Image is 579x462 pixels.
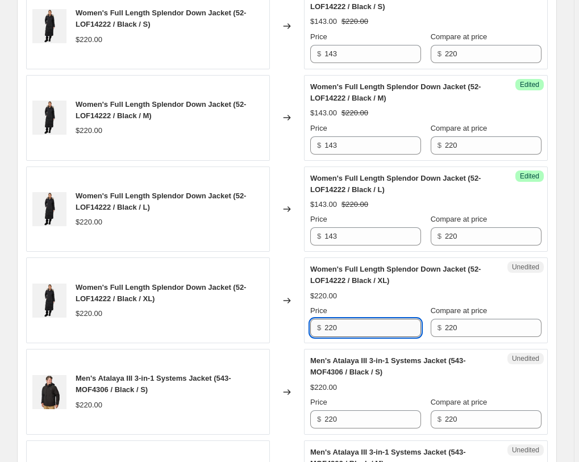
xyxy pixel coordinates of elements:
[76,34,102,45] div: $220.00
[317,49,321,58] span: $
[32,192,66,226] img: 52LOF14222BLACK_023_80x.jpg
[310,107,337,119] div: $143.00
[76,374,231,394] span: Men's Atalaya III 3-in-1 Systems Jacket (543-MOF4306 / Black / S)
[310,215,327,223] span: Price
[310,290,337,302] div: $220.00
[431,398,488,406] span: Compare at price
[310,82,481,102] span: Women's Full Length Splendor Down Jacket (52-LOF14222 / Black / M)
[431,306,488,315] span: Compare at price
[32,375,66,409] img: 496MOF3306BLACK_2306_FW-008_80x.jpg
[438,415,441,423] span: $
[438,49,441,58] span: $
[512,354,539,363] span: Unedited
[317,141,321,149] span: $
[341,107,368,119] strike: $220.00
[76,399,102,411] div: $220.00
[438,141,441,149] span: $
[76,100,246,120] span: Women's Full Length Splendor Down Jacket (52-LOF14222 / Black / M)
[317,232,321,240] span: $
[438,323,441,332] span: $
[520,172,539,181] span: Edited
[317,323,321,332] span: $
[512,263,539,272] span: Unedited
[32,284,66,318] img: 52LOF14222BLACK_023_80x.jpg
[310,265,481,285] span: Women's Full Length Splendor Down Jacket (52-LOF14222 / Black / XL)
[438,232,441,240] span: $
[76,125,102,136] div: $220.00
[310,306,327,315] span: Price
[76,9,246,28] span: Women's Full Length Splendor Down Jacket (52-LOF14222 / Black / S)
[310,124,327,132] span: Price
[310,382,337,393] div: $220.00
[310,356,466,376] span: Men's Atalaya III 3-in-1 Systems Jacket (543-MOF4306 / Black / S)
[512,446,539,455] span: Unedited
[76,192,246,211] span: Women's Full Length Splendor Down Jacket (52-LOF14222 / Black / L)
[341,199,368,210] strike: $220.00
[76,217,102,228] div: $220.00
[431,124,488,132] span: Compare at price
[32,101,66,135] img: 52LOF14222BLACK_023_80x.jpg
[32,9,66,43] img: 52LOF14222BLACK_023_80x.jpg
[317,415,321,423] span: $
[310,398,327,406] span: Price
[341,16,368,27] strike: $220.00
[76,283,246,303] span: Women's Full Length Splendor Down Jacket (52-LOF14222 / Black / XL)
[520,80,539,89] span: Edited
[310,16,337,27] div: $143.00
[431,32,488,41] span: Compare at price
[310,32,327,41] span: Price
[310,199,337,210] div: $143.00
[76,308,102,319] div: $220.00
[310,174,481,194] span: Women's Full Length Splendor Down Jacket (52-LOF14222 / Black / L)
[431,215,488,223] span: Compare at price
